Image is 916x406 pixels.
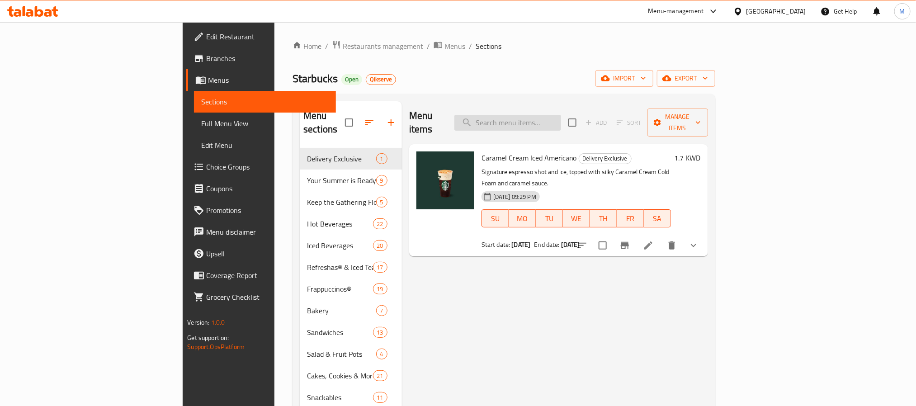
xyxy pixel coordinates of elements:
[416,151,474,209] img: Caramel Cream Iced Americano
[300,170,402,191] div: Your Summer is Ready9
[300,300,402,321] div: Bakery7
[307,283,373,294] span: Frappuccinos®
[647,212,667,225] span: SA
[186,178,335,199] a: Coupons
[307,262,373,273] span: Refreshas® & Iced Teas
[469,41,472,52] li: /
[300,148,402,170] div: Delivery Exclusive1
[377,155,387,163] span: 1
[563,209,590,227] button: WE
[373,241,387,250] span: 20
[201,140,328,151] span: Edit Menu
[644,209,671,227] button: SA
[571,235,593,256] button: sort-choices
[194,91,335,113] a: Sections
[563,113,582,132] span: Select section
[186,221,335,243] a: Menu disclaimer
[746,6,806,16] div: [GEOGRAPHIC_DATA]
[476,41,501,52] span: Sections
[657,70,715,87] button: export
[486,212,505,225] span: SU
[579,153,631,164] span: Delivery Exclusive
[206,183,328,194] span: Coupons
[648,6,704,17] div: Menu-management
[376,175,387,186] div: items
[373,283,387,294] div: items
[206,270,328,281] span: Coverage Report
[377,307,387,315] span: 7
[593,236,612,255] span: Select to update
[579,153,632,164] div: Delivery Exclusive
[512,239,531,250] b: [DATE]
[300,365,402,387] div: Cakes, Cookies & More21
[187,341,245,353] a: Support.OpsPlatform
[307,349,376,359] span: Salad & Fruit Pots
[376,153,387,164] div: items
[341,76,362,83] span: Open
[373,392,387,403] div: items
[186,286,335,308] a: Grocery Checklist
[307,240,373,251] span: Iced Beverages
[373,240,387,251] div: items
[307,392,373,403] div: Snackables
[307,197,376,208] span: Keep the Gathering Flowing
[512,212,532,225] span: MO
[186,47,335,69] a: Branches
[187,332,229,344] span: Get support on:
[307,305,376,316] div: Bakery
[186,26,335,47] a: Edit Restaurant
[201,118,328,129] span: Full Menu View
[373,393,387,402] span: 11
[194,113,335,134] a: Full Menu View
[643,240,654,251] a: Edit menu item
[434,40,465,52] a: Menus
[186,156,335,178] a: Choice Groups
[664,73,708,84] span: export
[186,243,335,264] a: Upsell
[206,161,328,172] span: Choice Groups
[620,212,640,225] span: FR
[490,193,540,201] span: [DATE] 09:29 PM
[373,220,387,228] span: 22
[194,134,335,156] a: Edit Menu
[186,264,335,286] a: Coverage Report
[444,41,465,52] span: Menus
[376,349,387,359] div: items
[373,262,387,273] div: items
[376,305,387,316] div: items
[373,327,387,338] div: items
[332,40,423,52] a: Restaurants management
[187,316,209,328] span: Version:
[307,370,373,381] span: Cakes, Cookies & More
[366,76,396,83] span: Qikserve
[900,6,905,16] span: M
[206,248,328,259] span: Upsell
[206,53,328,64] span: Branches
[661,235,683,256] button: delete
[536,209,563,227] button: TU
[373,285,387,293] span: 19
[186,69,335,91] a: Menus
[343,41,423,52] span: Restaurants management
[590,209,617,227] button: TH
[683,235,704,256] button: show more
[307,327,373,338] span: Sandwiches
[307,175,376,186] div: Your Summer is Ready
[201,96,328,107] span: Sections
[427,41,430,52] li: /
[300,278,402,300] div: Frappuccinos®19
[409,109,444,136] h2: Menu items
[482,151,577,165] span: Caramel Cream Iced Americano
[340,113,359,132] span: Select all sections
[611,116,647,130] span: Select section first
[208,75,328,85] span: Menus
[300,213,402,235] div: Hot Beverages22
[567,212,586,225] span: WE
[341,74,362,85] div: Open
[359,112,380,133] span: Sort sections
[300,321,402,343] div: Sandwiches13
